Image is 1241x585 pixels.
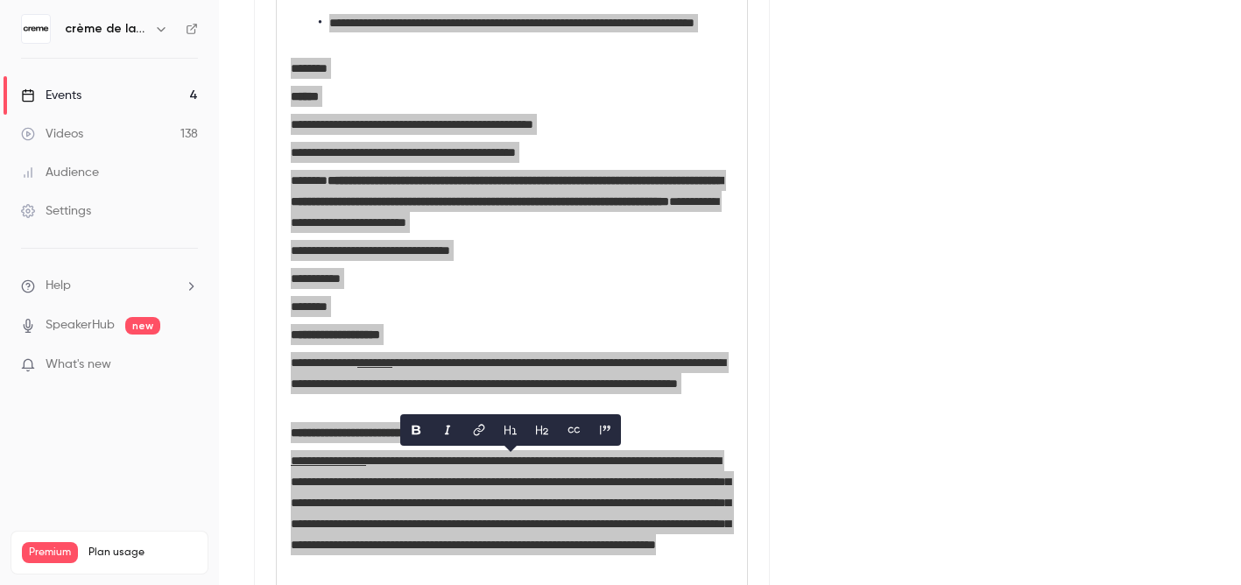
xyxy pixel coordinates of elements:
span: What's new [46,356,111,374]
button: bold [402,416,430,444]
h6: crème de la crème [65,20,147,38]
div: Events [21,87,81,104]
div: Audience [21,164,99,181]
span: Premium [22,542,78,563]
img: crème de la crème [22,15,50,43]
span: new [125,317,160,335]
span: Help [46,277,71,295]
button: link [465,416,493,444]
button: italic [434,416,462,444]
div: Settings [21,202,91,220]
button: blockquote [591,416,619,444]
iframe: Noticeable Trigger [177,357,198,373]
span: Plan usage [88,546,197,560]
div: Videos [21,125,83,143]
li: help-dropdown-opener [21,277,198,295]
a: SpeakerHub [46,316,115,335]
